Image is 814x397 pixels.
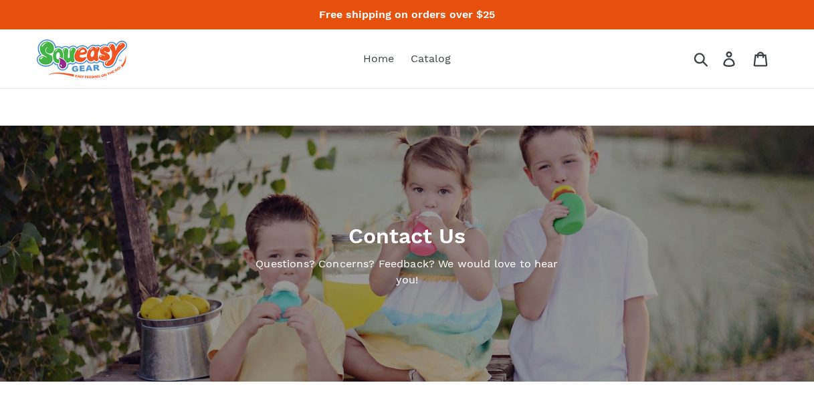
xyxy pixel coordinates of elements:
[37,39,127,78] img: squeasy gear snacker portable food pouch
[348,223,466,249] font: Contact Us
[256,257,558,286] font: Questions? Concerns? Feedback? We would love to hear you!
[357,49,401,69] a: Home
[411,52,451,65] span: Catalog
[404,49,457,69] a: Catalog
[363,52,394,65] span: Home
